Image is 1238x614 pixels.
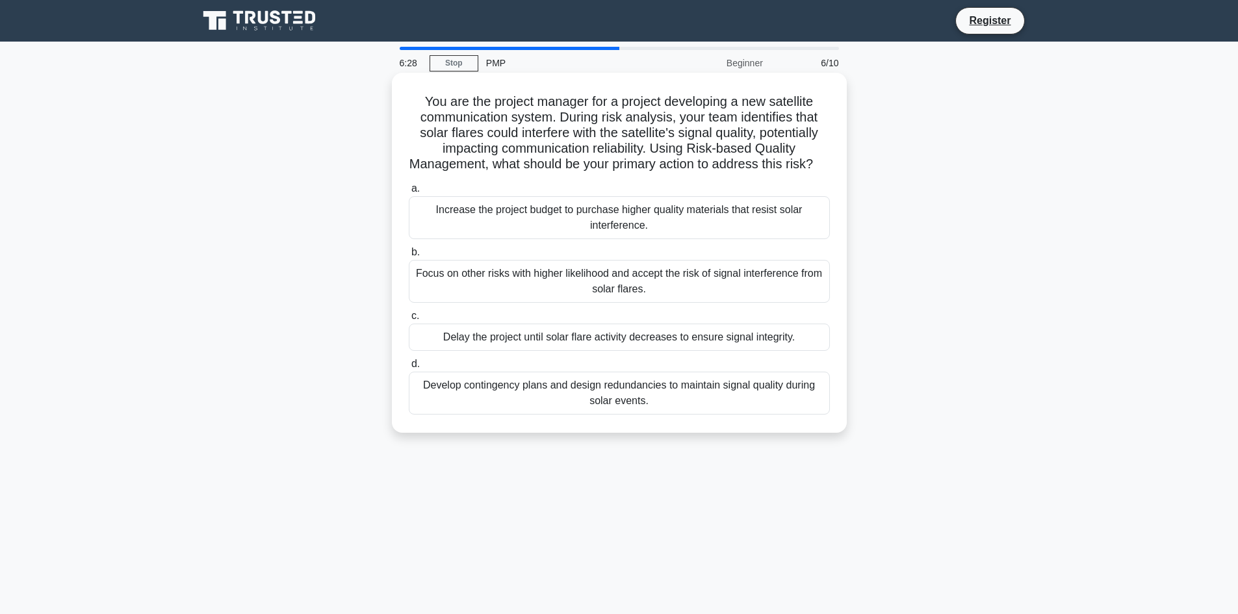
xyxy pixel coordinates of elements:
[409,372,830,415] div: Develop contingency plans and design redundancies to maintain signal quality during solar events.
[961,12,1018,29] a: Register
[771,50,847,76] div: 6/10
[430,55,478,71] a: Stop
[392,50,430,76] div: 6:28
[411,246,420,257] span: b.
[657,50,771,76] div: Beginner
[411,310,419,321] span: c.
[478,50,657,76] div: PMP
[409,260,830,303] div: Focus on other risks with higher likelihood and accept the risk of signal interference from solar...
[411,183,420,194] span: a.
[409,324,830,351] div: Delay the project until solar flare activity decreases to ensure signal integrity.
[407,94,831,173] h5: You are the project manager for a project developing a new satellite communication system. During...
[411,358,420,369] span: d.
[409,196,830,239] div: Increase the project budget to purchase higher quality materials that resist solar interference.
